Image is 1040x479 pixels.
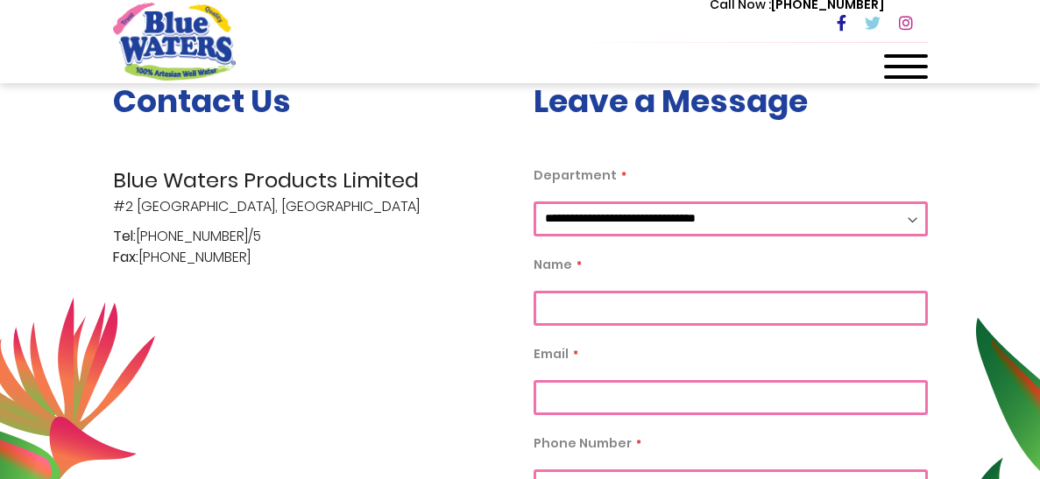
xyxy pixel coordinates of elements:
span: Blue Waters Products Limited [113,165,507,196]
a: store logo [113,3,236,80]
span: Fax: [113,247,138,268]
span: Email [534,345,569,363]
span: Phone Number [534,434,632,452]
p: [PHONE_NUMBER]/5 [PHONE_NUMBER] [113,226,507,268]
p: #2 [GEOGRAPHIC_DATA], [GEOGRAPHIC_DATA] [113,165,507,217]
span: Department [534,166,617,184]
h3: Leave a Message [534,82,928,120]
h3: Contact Us [113,82,507,120]
span: Tel: [113,226,136,247]
span: Name [534,256,572,273]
